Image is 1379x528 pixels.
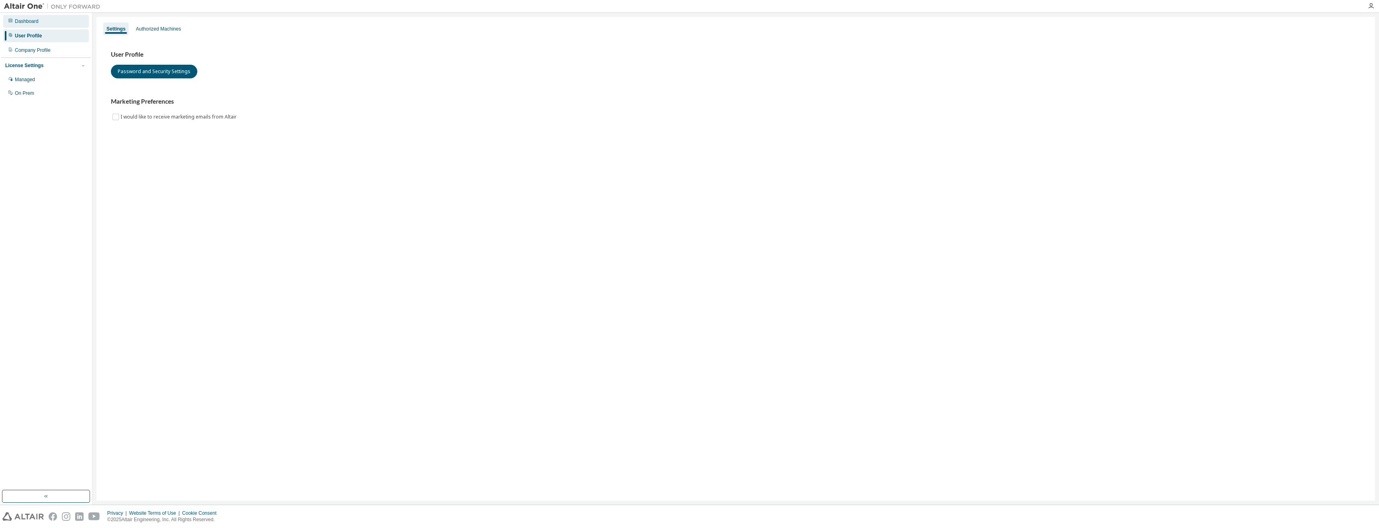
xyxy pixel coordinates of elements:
[111,65,197,78] button: Password and Security Settings
[111,51,1361,59] h3: User Profile
[107,516,221,523] p: © 2025 Altair Engineering, Inc. All Rights Reserved.
[129,510,182,516] div: Website Terms of Use
[15,18,39,25] div: Dashboard
[62,512,70,521] img: instagram.svg
[5,62,43,69] div: License Settings
[15,90,34,96] div: On Prem
[15,76,35,83] div: Managed
[111,98,1361,106] h3: Marketing Preferences
[107,510,129,516] div: Privacy
[106,26,125,32] div: Settings
[182,510,221,516] div: Cookie Consent
[49,512,57,521] img: facebook.svg
[15,47,51,53] div: Company Profile
[75,512,84,521] img: linkedin.svg
[4,2,104,10] img: Altair One
[15,33,42,39] div: User Profile
[136,26,181,32] div: Authorized Machines
[121,112,238,122] label: I would like to receive marketing emails from Altair
[2,512,44,521] img: altair_logo.svg
[88,512,100,521] img: youtube.svg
